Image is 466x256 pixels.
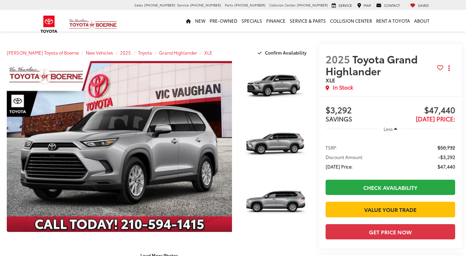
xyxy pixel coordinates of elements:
span: In Stock [333,83,353,91]
a: New Vehicles [86,50,113,56]
img: 2025 Toyota Grand Highlander XLE [238,60,313,116]
span: XLE [326,76,335,84]
a: Specials [239,10,264,32]
span: [DATE] Price: [416,114,455,123]
span: Sales [134,2,143,7]
span: Less [384,126,393,132]
span: Collision Center [269,2,296,7]
span: $47,440 [390,105,455,116]
a: 2025 [120,50,131,56]
a: Value Your Trade [326,202,455,217]
a: XLE [204,50,212,56]
a: My Saved Vehicles [408,3,431,8]
a: Rent a Toyota [374,10,412,32]
a: Toyota [138,50,152,56]
span: Service [177,2,189,7]
span: Map [364,3,371,8]
a: About [412,10,431,32]
button: Get Price Now [326,224,455,239]
span: TSRP: [326,144,337,151]
a: Expand Photo 1 [239,61,312,116]
a: Pre-Owned [208,10,239,32]
span: Service [338,3,352,8]
a: Service [330,3,354,8]
span: Discount Amount: [326,154,364,160]
span: $50,732 [438,144,455,151]
span: Saved [418,3,429,8]
span: $47,440 [438,163,455,170]
span: dropdown dots [448,65,450,71]
a: Collision Center [328,10,374,32]
a: Expand Photo 0 [7,61,232,232]
a: [PERSON_NAME] Toyota of Boerne [7,50,79,56]
span: Parts [225,2,233,7]
button: Confirm Availability [254,47,312,59]
span: SAVINGS [326,114,352,123]
span: [PHONE_NUMBER] [144,2,175,7]
a: New [193,10,208,32]
img: 2025 Toyota Grand Highlander XLE [238,119,313,174]
span: Contact [384,3,400,8]
span: [PHONE_NUMBER] [297,2,328,7]
span: Toyota Grand Highlander [326,52,418,78]
a: Expand Photo 2 [239,119,312,174]
a: Contact [374,3,402,8]
img: Vic Vaughan Toyota of Boerne [69,18,117,30]
span: [DATE] Price: [326,163,353,170]
a: Grand Highlander [159,50,197,56]
span: [PHONE_NUMBER] [190,2,221,7]
span: [PHONE_NUMBER] [234,2,266,7]
span: 2025 [326,52,350,66]
button: Less [380,123,401,135]
a: Service & Parts: Opens in a new tab [288,10,328,32]
img: 2025 Toyota Grand Highlander XLE [4,60,234,233]
a: Check Availability [326,180,455,195]
a: Home [184,10,193,32]
a: Expand Photo 3 [239,178,312,232]
span: Confirm Availability [265,50,307,56]
a: Map [355,3,373,8]
span: $3,292 [326,105,390,116]
img: Toyota [36,13,62,35]
a: Finance [264,10,288,32]
img: 2025 Toyota Grand Highlander XLE [238,177,313,233]
button: Actions [443,62,455,74]
span: -$3,292 [438,154,455,160]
